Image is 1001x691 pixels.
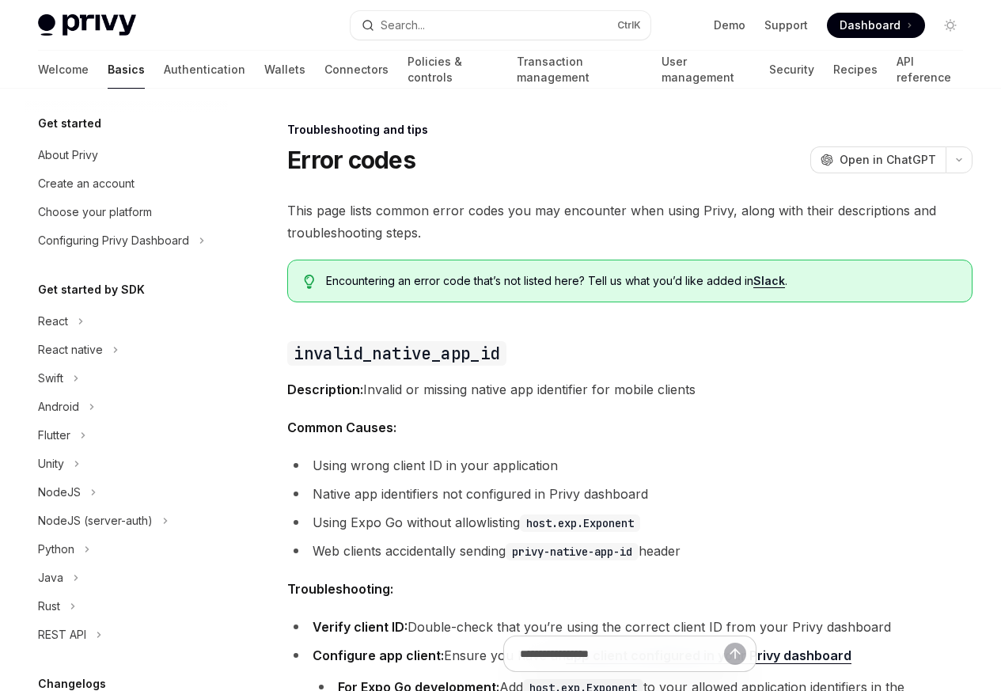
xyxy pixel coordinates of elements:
a: Welcome [38,51,89,89]
div: React [38,312,68,331]
a: Support [764,17,808,33]
button: Toggle Rust section [25,592,228,621]
div: Create an account [38,174,135,193]
a: User management [662,51,751,89]
button: Toggle React section [25,307,228,336]
input: Ask a question... [520,636,724,671]
code: privy-native-app-id [506,543,639,560]
a: Security [769,51,814,89]
div: Java [38,568,63,587]
button: Toggle Python section [25,535,228,564]
svg: Tip [304,275,315,289]
li: Double-check that you’re using the correct client ID from your Privy dashboard [287,616,973,638]
div: Swift [38,369,63,388]
div: REST API [38,625,86,644]
strong: Troubleshooting: [287,581,393,597]
a: Create an account [25,169,228,198]
button: Toggle Unity section [25,450,228,478]
li: Using Expo Go without allowlisting [287,511,973,533]
button: Toggle Configuring Privy Dashboard section [25,226,228,255]
button: Toggle Swift section [25,364,228,393]
button: Toggle React native section [25,336,228,364]
div: Unity [38,454,64,473]
a: Choose your platform [25,198,228,226]
h5: Get started [38,114,101,133]
div: Android [38,397,79,416]
a: Demo [714,17,745,33]
a: Authentication [164,51,245,89]
span: Ctrl K [617,19,641,32]
a: Recipes [833,51,878,89]
button: Toggle NodeJS section [25,478,228,507]
code: host.exp.Exponent [520,514,640,532]
button: Toggle dark mode [938,13,963,38]
img: light logo [38,14,136,36]
a: Policies & controls [408,51,498,89]
div: React native [38,340,103,359]
a: Dashboard [827,13,925,38]
div: NodeJS (server-auth) [38,511,153,530]
li: Using wrong client ID in your application [287,454,973,476]
a: Slack [753,274,785,288]
div: Rust [38,597,60,616]
a: Wallets [264,51,305,89]
div: NodeJS [38,483,81,502]
a: Transaction management [517,51,642,89]
a: API reference [897,51,963,89]
span: Invalid or missing native app identifier for mobile clients [287,378,973,401]
code: invalid_native_app_id [287,341,506,366]
button: Open in ChatGPT [810,146,946,173]
span: This page lists common error codes you may encounter when using Privy, along with their descripti... [287,199,973,244]
a: Connectors [324,51,389,89]
li: Web clients accidentally sending header [287,540,973,562]
button: Open search [351,11,650,40]
button: Toggle Java section [25,564,228,592]
span: Open in ChatGPT [840,152,936,168]
strong: Description: [287,382,363,397]
div: About Privy [38,146,98,165]
div: Configuring Privy Dashboard [38,231,189,250]
h1: Error codes [287,146,415,174]
div: Python [38,540,74,559]
h5: Get started by SDK [38,280,145,299]
div: Search... [381,16,425,35]
span: Dashboard [840,17,901,33]
button: Send message [724,643,746,665]
div: Troubleshooting and tips [287,122,973,138]
a: About Privy [25,141,228,169]
a: Basics [108,51,145,89]
button: Toggle Flutter section [25,421,228,450]
div: Flutter [38,426,70,445]
strong: Common Causes: [287,420,396,435]
button: Toggle NodeJS (server-auth) section [25,507,228,535]
li: Native app identifiers not configured in Privy dashboard [287,483,973,505]
button: Toggle Android section [25,393,228,421]
button: Toggle REST API section [25,621,228,649]
strong: Verify client ID: [313,619,408,635]
div: Choose your platform [38,203,152,222]
span: Encountering an error code that’s not listed here? Tell us what you’d like added in . [326,273,956,289]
